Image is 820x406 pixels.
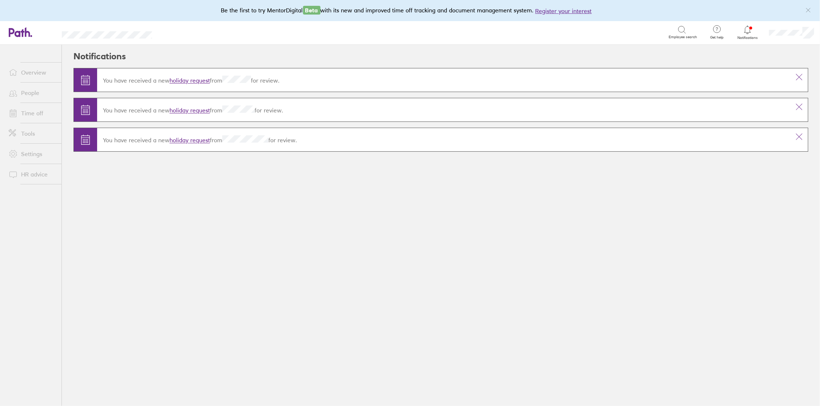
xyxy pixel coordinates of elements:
button: Register your interest [536,7,592,15]
p: You have received a new from for review. [103,106,785,114]
a: holiday request [170,107,210,114]
a: HR advice [3,167,61,182]
a: Time off [3,106,61,120]
span: Notifications [736,36,760,40]
div: Be the first to try MentorDigital with its new and improved time off tracking and document manage... [221,6,599,15]
a: Notifications [736,25,760,40]
a: Settings [3,147,61,161]
p: You have received a new from for review. [103,76,785,84]
a: Overview [3,65,61,80]
span: Beta [303,6,321,15]
span: Employee search [669,35,697,39]
a: Tools [3,126,61,141]
p: You have received a new from for review. [103,135,785,144]
a: People [3,85,61,100]
div: Search [172,29,190,35]
span: Get help [705,35,729,40]
a: holiday request [170,77,210,84]
a: holiday request [170,137,210,144]
h2: Notifications [73,45,126,68]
